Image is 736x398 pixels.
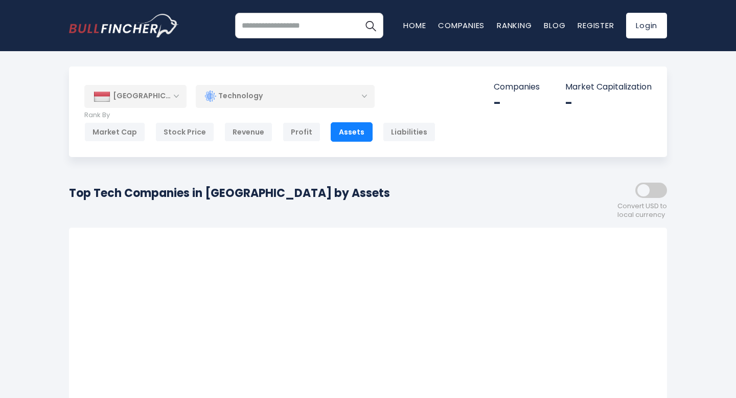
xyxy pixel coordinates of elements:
div: Technology [196,84,375,108]
a: Ranking [497,20,532,31]
div: - [565,95,652,111]
img: bullfincher logo [69,14,179,37]
a: Login [626,13,667,38]
a: Blog [544,20,565,31]
p: Companies [494,82,540,93]
div: Assets [331,122,373,142]
h1: Top Tech Companies in [GEOGRAPHIC_DATA] by Assets [69,185,390,202]
button: Search [358,13,383,38]
a: Go to homepage [69,14,179,37]
p: Rank By [84,111,435,120]
div: Market Cap [84,122,145,142]
div: Liabilities [383,122,435,142]
div: Stock Price [155,122,214,142]
a: Companies [438,20,485,31]
div: [GEOGRAPHIC_DATA] [84,85,187,107]
div: Profit [283,122,320,142]
a: Register [578,20,614,31]
span: Convert USD to local currency [617,202,667,219]
p: Market Capitalization [565,82,652,93]
a: Home [403,20,426,31]
div: Revenue [224,122,272,142]
div: - [494,95,540,111]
